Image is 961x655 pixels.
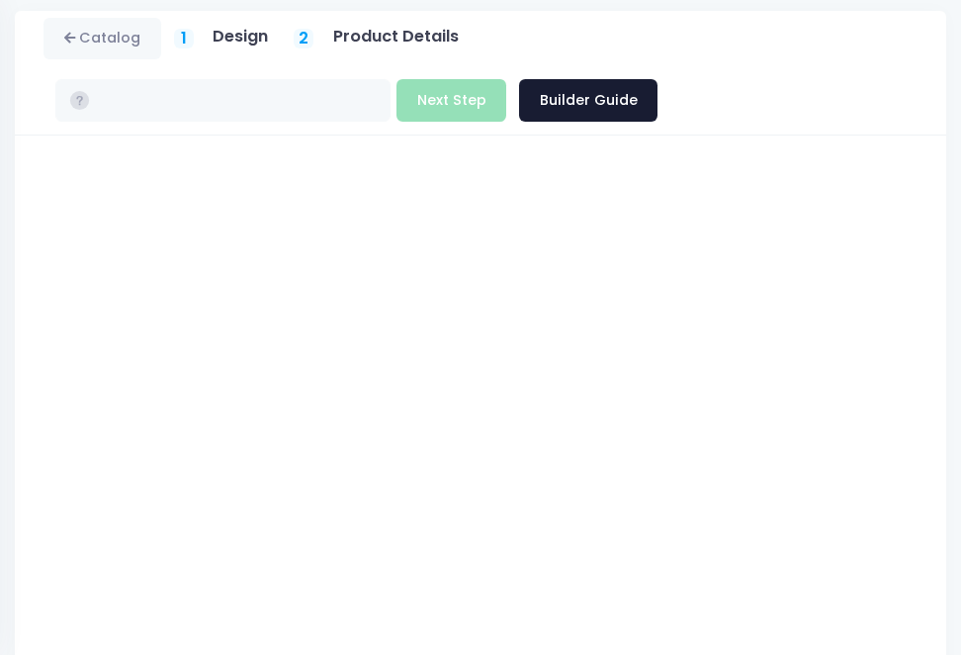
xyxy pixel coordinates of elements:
h5: Product Details [333,27,459,47]
span: 1 [181,27,187,50]
a: Builder Guide [519,79,657,122]
h5: Design [213,27,268,47]
span: 2 [299,27,308,50]
a: Catalog [44,18,161,60]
